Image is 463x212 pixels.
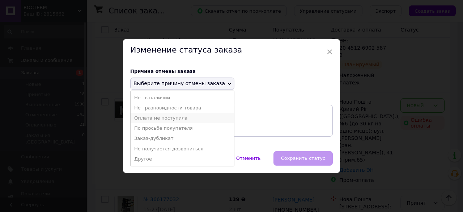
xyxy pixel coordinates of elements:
[131,133,234,144] li: Заказ-дубликат
[131,144,234,154] li: Не получается дозвониться
[131,154,234,164] li: Другое
[131,123,234,133] li: По просьбе покупателя
[236,155,261,161] span: Отменить
[326,46,333,58] span: ×
[131,103,234,113] li: Нет разновидности товара
[229,151,268,166] button: Отменить
[130,68,333,74] div: Причина отмены заказа
[133,80,225,86] span: Выберите причину отмены заказа
[131,113,234,123] li: Оплата не поступила
[131,93,234,103] li: Нет в наличии
[123,39,340,61] div: Изменение статуса заказа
